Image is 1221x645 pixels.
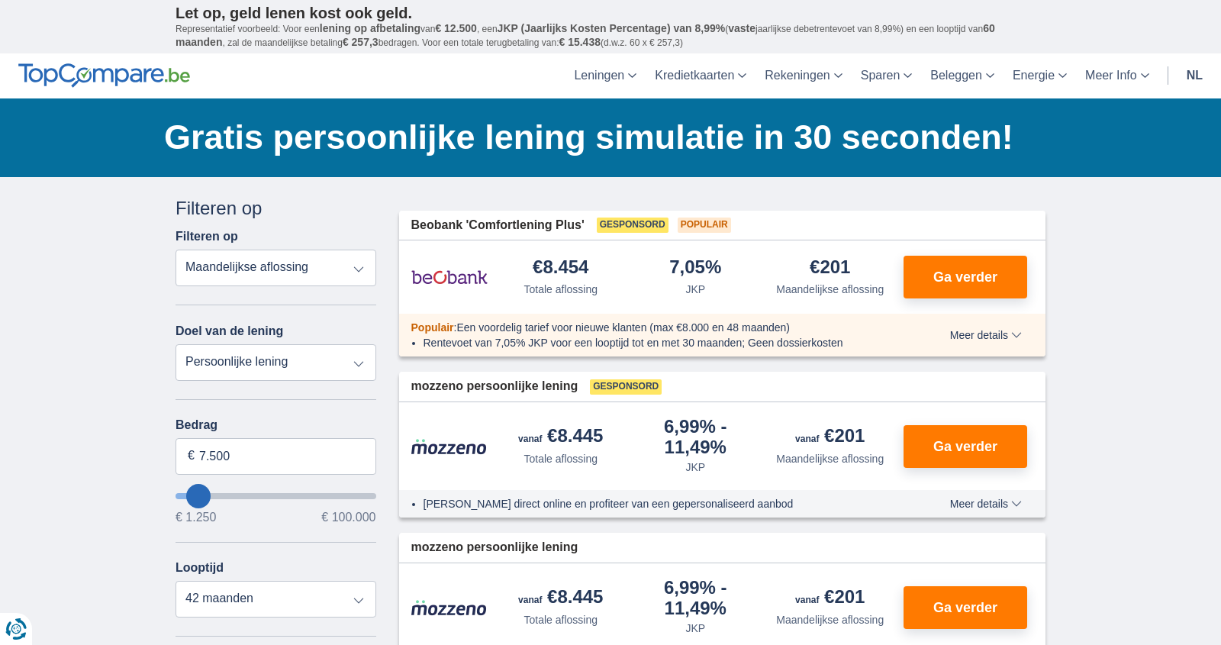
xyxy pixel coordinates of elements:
[795,427,865,448] div: €201
[685,621,705,636] div: JKP
[411,438,488,455] img: product.pl.alt Mozzeno
[669,258,721,279] div: 7,05%
[411,539,578,556] span: mozzeno persoonlijke lening
[646,53,755,98] a: Kredietkaarten
[435,22,477,34] span: € 12.500
[176,493,376,499] input: wantToBorrow
[343,36,379,48] span: € 257,3
[320,22,420,34] span: lening op afbetaling
[728,22,755,34] span: vaste
[188,447,195,465] span: €
[456,321,790,334] span: Een voordelig tarief voor nieuwe klanten (max €8.000 en 48 maanden)
[634,579,757,618] div: 6,99%
[424,335,894,350] li: Rentevoet van 7,05% JKP voor een looptijd tot en met 30 maanden; Geen dossierkosten
[411,378,578,395] span: mozzeno persoonlijke lening
[176,230,238,243] label: Filteren op
[904,586,1027,629] button: Ga verder
[950,330,1022,340] span: Meer details
[939,329,1033,341] button: Meer details
[933,440,997,453] span: Ga verder
[685,460,705,475] div: JKP
[424,496,894,511] li: [PERSON_NAME] direct online en profiteer van een gepersonaliseerd aanbod
[176,324,283,338] label: Doel van de lening
[559,36,601,48] span: € 15.438
[904,425,1027,468] button: Ga verder
[176,195,376,221] div: Filteren op
[176,22,995,48] span: 60 maanden
[950,498,1022,509] span: Meer details
[755,53,851,98] a: Rekeningen
[1076,53,1158,98] a: Meer Info
[176,511,216,524] span: € 1.250
[904,256,1027,298] button: Ga verder
[411,258,488,296] img: product.pl.alt Beobank
[176,22,1045,50] p: Representatief voorbeeld: Voor een van , een ( jaarlijkse debetrentevoet van 8,99%) en een loopti...
[176,561,224,575] label: Looptijd
[176,4,1045,22] p: Let op, geld lenen kost ook geld.
[921,53,1004,98] a: Beleggen
[590,379,662,395] span: Gesponsord
[321,511,375,524] span: € 100.000
[18,63,190,88] img: TopCompare
[518,588,603,609] div: €8.445
[933,601,997,614] span: Ga verder
[518,427,603,448] div: €8.445
[776,451,884,466] div: Maandelijkse aflossing
[776,282,884,297] div: Maandelijkse aflossing
[524,612,598,627] div: Totale aflossing
[933,270,997,284] span: Ga verder
[411,217,585,234] span: Beobank 'Comfortlening Plus'
[411,321,454,334] span: Populair
[634,418,757,456] div: 6,99%
[597,218,668,233] span: Gesponsord
[852,53,922,98] a: Sparen
[795,588,865,609] div: €201
[524,282,598,297] div: Totale aflossing
[1178,53,1212,98] a: nl
[810,258,850,279] div: €201
[533,258,588,279] div: €8.454
[685,282,705,297] div: JKP
[176,418,376,432] label: Bedrag
[399,320,907,335] div: :
[939,498,1033,510] button: Meer details
[776,612,884,627] div: Maandelijkse aflossing
[411,599,488,616] img: product.pl.alt Mozzeno
[524,451,598,466] div: Totale aflossing
[1004,53,1076,98] a: Energie
[164,114,1045,161] h1: Gratis persoonlijke lening simulatie in 30 seconden!
[565,53,646,98] a: Leningen
[678,218,731,233] span: Populair
[498,22,726,34] span: JKP (Jaarlijks Kosten Percentage) van 8,99%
